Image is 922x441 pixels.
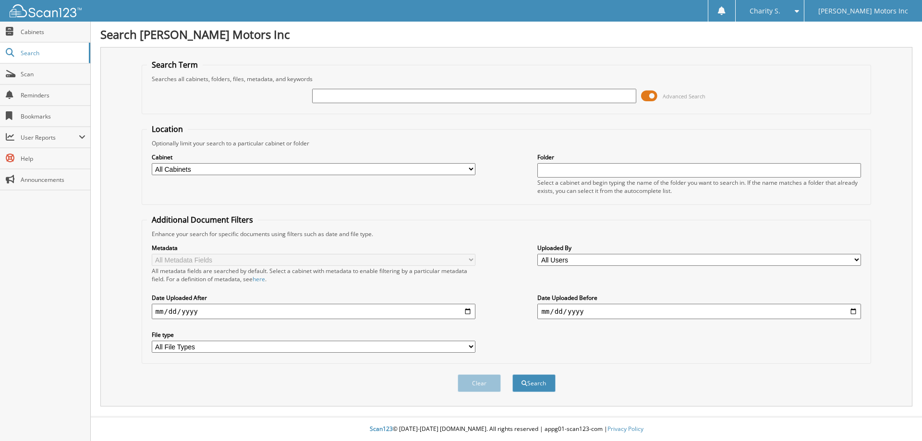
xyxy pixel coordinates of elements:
[874,395,922,441] iframe: Chat Widget
[152,153,475,161] label: Cabinet
[147,75,866,83] div: Searches all cabinets, folders, files, metadata, and keywords
[152,331,475,339] label: File type
[537,304,861,319] input: end
[147,230,866,238] div: Enhance your search for specific documents using filters such as date and file type.
[253,275,265,283] a: here
[147,215,258,225] legend: Additional Document Filters
[537,244,861,252] label: Uploaded By
[537,179,861,195] div: Select a cabinet and begin typing the name of the folder you want to search in. If the name match...
[152,244,475,252] label: Metadata
[152,267,475,283] div: All metadata fields are searched by default. Select a cabinet with metadata to enable filtering b...
[512,374,556,392] button: Search
[21,112,85,120] span: Bookmarks
[818,8,908,14] span: [PERSON_NAME] Motors Inc
[21,70,85,78] span: Scan
[537,153,861,161] label: Folder
[458,374,501,392] button: Clear
[750,8,780,14] span: Charity S.
[21,176,85,184] span: Announcements
[663,93,705,100] span: Advanced Search
[21,133,79,142] span: User Reports
[21,28,85,36] span: Cabinets
[147,124,188,134] legend: Location
[152,304,475,319] input: start
[370,425,393,433] span: Scan123
[147,139,866,147] div: Optionally limit your search to a particular cabinet or folder
[91,417,922,441] div: © [DATE]-[DATE] [DOMAIN_NAME]. All rights reserved | appg01-scan123-com |
[607,425,643,433] a: Privacy Policy
[152,294,475,302] label: Date Uploaded After
[21,49,84,57] span: Search
[10,4,82,17] img: scan123-logo-white.svg
[21,91,85,99] span: Reminders
[537,294,861,302] label: Date Uploaded Before
[147,60,203,70] legend: Search Term
[100,26,912,42] h1: Search [PERSON_NAME] Motors Inc
[21,155,85,163] span: Help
